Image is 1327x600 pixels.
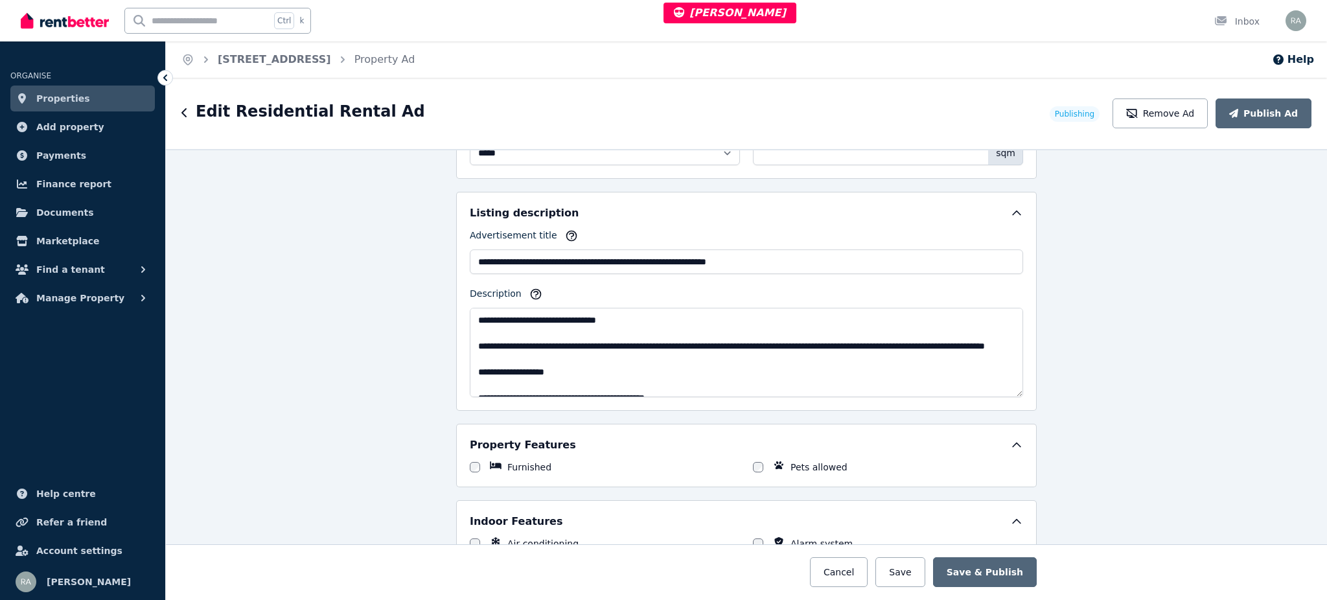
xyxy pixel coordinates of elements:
a: Add property [10,114,155,140]
span: Refer a friend [36,514,107,530]
span: k [299,16,304,26]
a: Property Ad [354,53,415,65]
span: [PERSON_NAME] [47,574,131,590]
a: Finance report [10,171,155,197]
a: Properties [10,86,155,111]
nav: Breadcrumb [166,41,430,78]
button: Save & Publish [933,557,1037,587]
span: Manage Property [36,290,124,306]
a: Help centre [10,481,155,507]
span: Account settings [36,543,122,559]
label: Advertisement title [470,229,557,247]
a: Payments [10,143,155,168]
a: Marketplace [10,228,155,254]
a: [STREET_ADDRESS] [218,53,331,65]
img: RentBetter [21,11,109,30]
label: Alarm system [790,537,853,550]
span: [PERSON_NAME] [674,6,786,19]
span: ORGANISE [10,71,51,80]
span: Publishing [1055,109,1094,119]
label: Pets allowed [790,461,848,474]
button: Publish Ad [1216,98,1311,128]
span: Finance report [36,176,111,192]
span: Add property [36,119,104,135]
span: Ctrl [274,12,294,29]
label: Furnished [507,461,551,474]
button: Save [875,557,925,587]
a: Account settings [10,538,155,564]
button: Help [1272,52,1314,67]
h5: Property Features [470,437,576,453]
div: Inbox [1214,15,1260,28]
span: Find a tenant [36,262,105,277]
h5: Listing description [470,205,579,221]
img: Rochelle Alvarez [16,571,36,592]
h1: Edit Residential Rental Ad [196,101,425,122]
a: Documents [10,200,155,225]
button: Find a tenant [10,257,155,283]
label: Air conditioning [507,537,579,550]
a: Refer a friend [10,509,155,535]
span: Marketplace [36,233,99,249]
img: Rochelle Alvarez [1286,10,1306,31]
span: Payments [36,148,86,163]
span: Documents [36,205,94,220]
span: Properties [36,91,90,106]
span: Help centre [36,486,96,502]
button: Manage Property [10,285,155,311]
button: Remove Ad [1113,98,1208,128]
button: Cancel [810,557,868,587]
label: Description [470,287,522,305]
h5: Indoor Features [470,514,562,529]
